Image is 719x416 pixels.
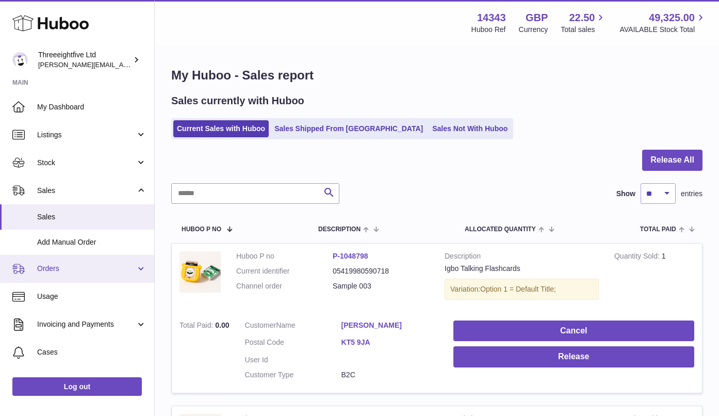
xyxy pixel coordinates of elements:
[215,321,229,329] span: 0.00
[37,158,136,168] span: Stock
[173,120,269,137] a: Current Sales with Huboo
[12,52,28,68] img: james@threeeightfive.co
[614,252,662,263] strong: Quantity Sold
[37,347,146,357] span: Cases
[519,25,548,35] div: Currency
[37,130,136,140] span: Listings
[453,321,694,342] button: Cancel
[245,370,341,380] dt: Customer Type
[245,338,341,350] dt: Postal Code
[182,226,221,233] span: Huboo P no
[561,11,607,35] a: 22.50 Total sales
[333,266,429,276] dd: 05419980590718
[445,264,599,274] div: Igbo Talking Flashcards
[640,226,676,233] span: Total paid
[681,189,702,199] span: entries
[37,237,146,247] span: Add Manual Order
[607,244,702,313] td: 1
[38,50,131,70] div: Threeeightfive Ltd
[445,279,599,300] div: Variation:
[429,120,511,137] a: Sales Not With Huboo
[171,67,702,84] h1: My Huboo - Sales report
[465,226,536,233] span: ALLOCATED Quantity
[341,321,438,330] a: [PERSON_NAME]
[649,11,695,25] span: 49,325.00
[526,11,548,25] strong: GBP
[171,94,304,108] h2: Sales currently with Huboo
[245,321,276,329] span: Customer
[471,25,506,35] div: Huboo Ref
[245,355,341,365] dt: User Id
[37,186,136,196] span: Sales
[480,285,556,293] span: Option 1 = Default Title;
[569,11,595,25] span: 22.50
[37,264,136,274] span: Orders
[179,321,215,332] strong: Total Paid
[453,346,694,367] button: Release
[236,281,333,291] dt: Channel order
[445,251,599,264] strong: Description
[318,226,361,233] span: Description
[37,212,146,222] span: Sales
[561,25,607,35] span: Total sales
[333,252,368,260] a: P-1048798
[619,11,707,35] a: 49,325.00 AVAILABLE Stock Total
[271,120,427,137] a: Sales Shipped From [GEOGRAPHIC_DATA]
[245,321,341,333] dt: Name
[616,189,635,199] label: Show
[236,266,333,276] dt: Current identifier
[37,319,136,329] span: Invoicing and Payments
[12,377,142,396] a: Log out
[341,370,438,380] dd: B2C
[37,292,146,301] span: Usage
[236,251,333,261] dt: Huboo P no
[179,251,221,293] img: Twi_Talking_Flashcards.jpg
[37,102,146,112] span: My Dashboard
[619,25,707,35] span: AVAILABLE Stock Total
[333,281,429,291] dd: Sample 003
[38,60,207,69] span: [PERSON_NAME][EMAIL_ADDRESS][DOMAIN_NAME]
[642,150,702,171] button: Release All
[341,338,438,347] a: KT5 9JA
[477,11,506,25] strong: 14343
